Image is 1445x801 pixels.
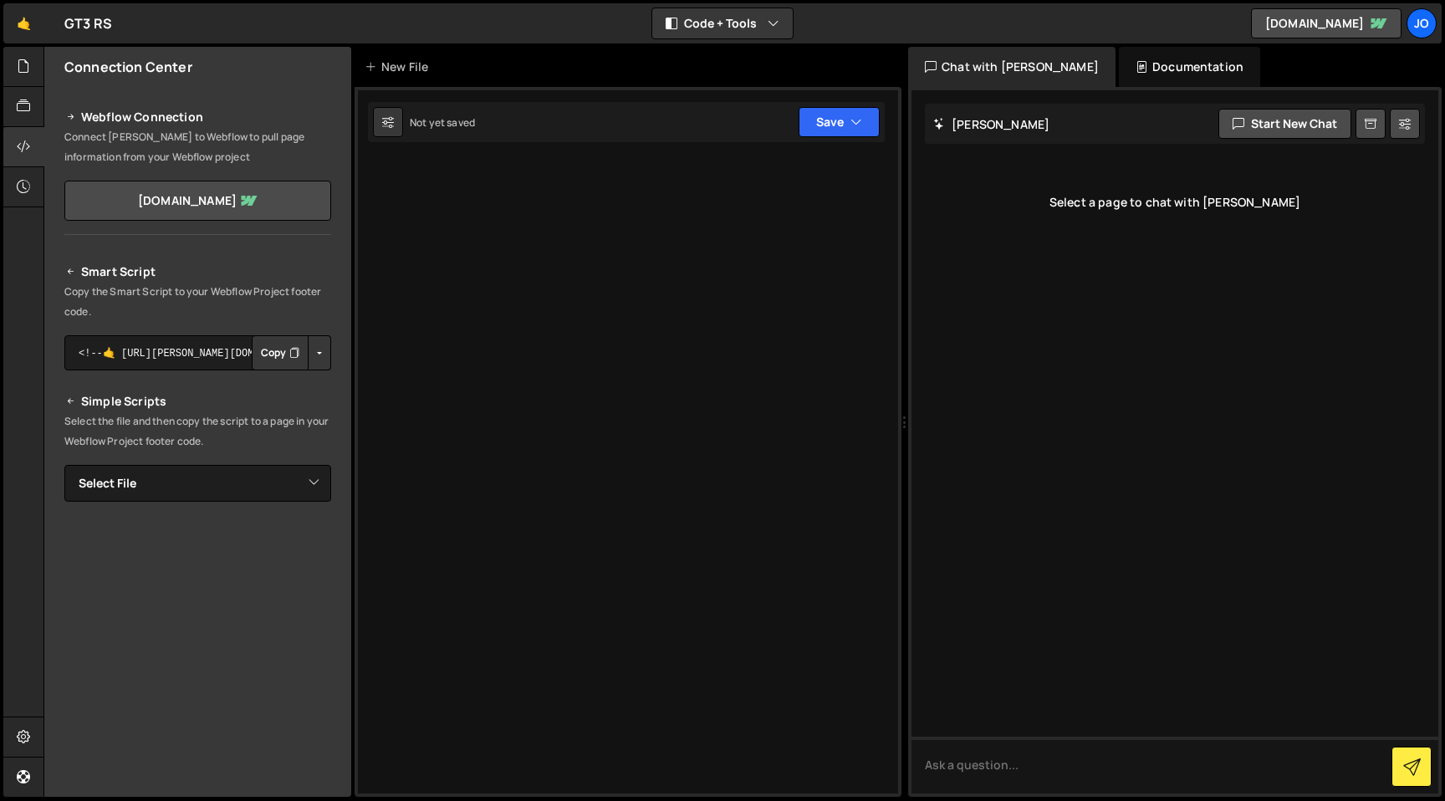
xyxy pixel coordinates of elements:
[64,282,331,322] p: Copy the Smart Script to your Webflow Project footer code.
[652,8,793,38] button: Code + Tools
[1407,8,1437,38] a: Jo
[64,127,331,167] p: Connect [PERSON_NAME] to Webflow to pull page information from your Webflow project
[64,181,331,221] a: [DOMAIN_NAME]
[64,529,333,680] iframe: YouTube video player
[64,335,331,370] textarea: <!--🤙 [URL][PERSON_NAME][DOMAIN_NAME]> <script>document.addEventListener("DOMContentLoaded", func...
[252,335,309,370] button: Copy
[1218,109,1351,139] button: Start new chat
[64,391,331,411] h2: Simple Scripts
[64,58,192,76] h2: Connection Center
[64,107,331,127] h2: Webflow Connection
[1251,8,1402,38] a: [DOMAIN_NAME]
[799,107,880,137] button: Save
[410,115,475,130] div: Not yet saved
[908,47,1116,87] div: Chat with [PERSON_NAME]
[365,59,435,75] div: New File
[933,116,1049,132] h2: [PERSON_NAME]
[64,411,331,452] p: Select the file and then copy the script to a page in your Webflow Project footer code.
[3,3,44,43] a: 🤙
[64,13,112,33] div: GT3 RS
[64,262,331,282] h2: Smart Script
[1119,47,1260,87] div: Documentation
[252,335,331,370] div: Button group with nested dropdown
